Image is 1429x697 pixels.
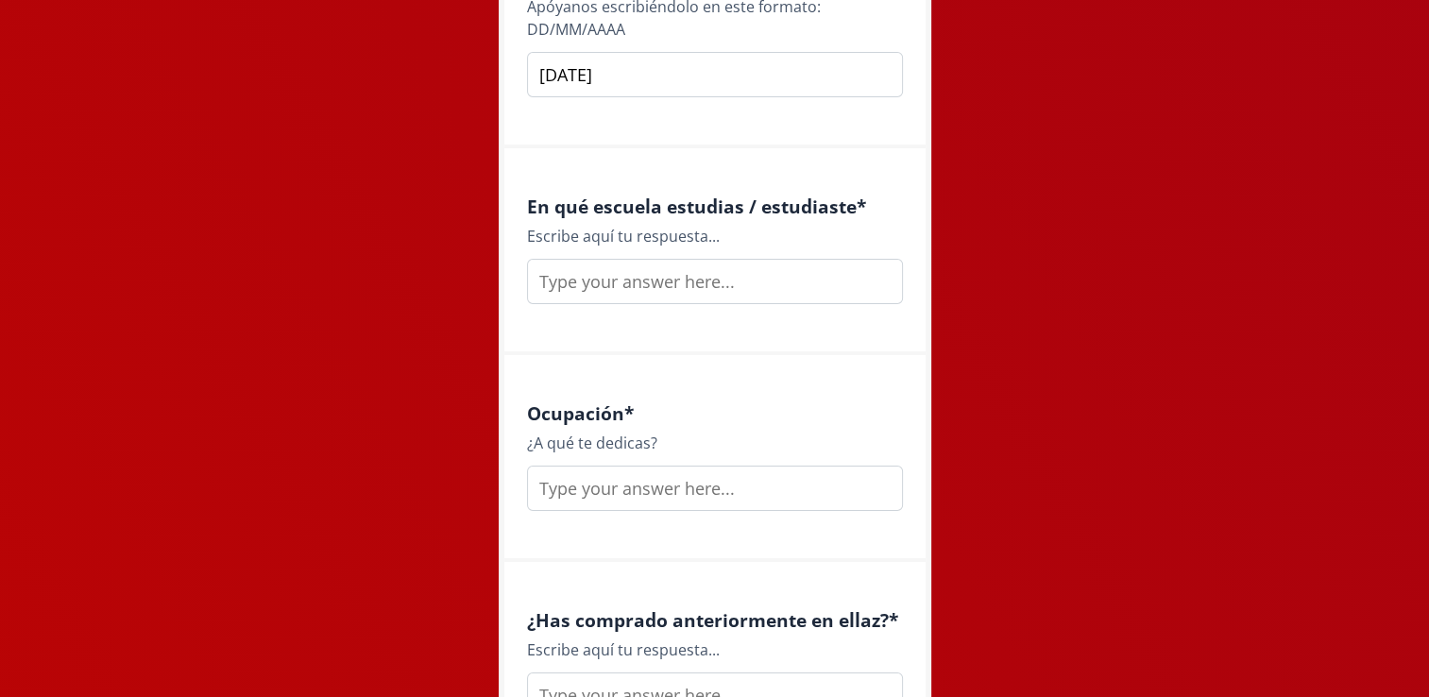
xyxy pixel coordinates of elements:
[527,609,903,631] h4: ¿Has comprado anteriormente en ellaz? *
[527,402,903,424] h4: Ocupación *
[527,52,903,97] input: Type your answer here...
[527,432,903,454] div: ¿A qué te dedicas?
[527,466,903,511] input: Type your answer here...
[527,195,903,217] h4: En qué escuela estudias / estudiaste *
[527,225,903,247] div: Escribe aquí tu respuesta...
[527,638,903,661] div: Escribe aquí tu respuesta...
[527,259,903,304] input: Type your answer here...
